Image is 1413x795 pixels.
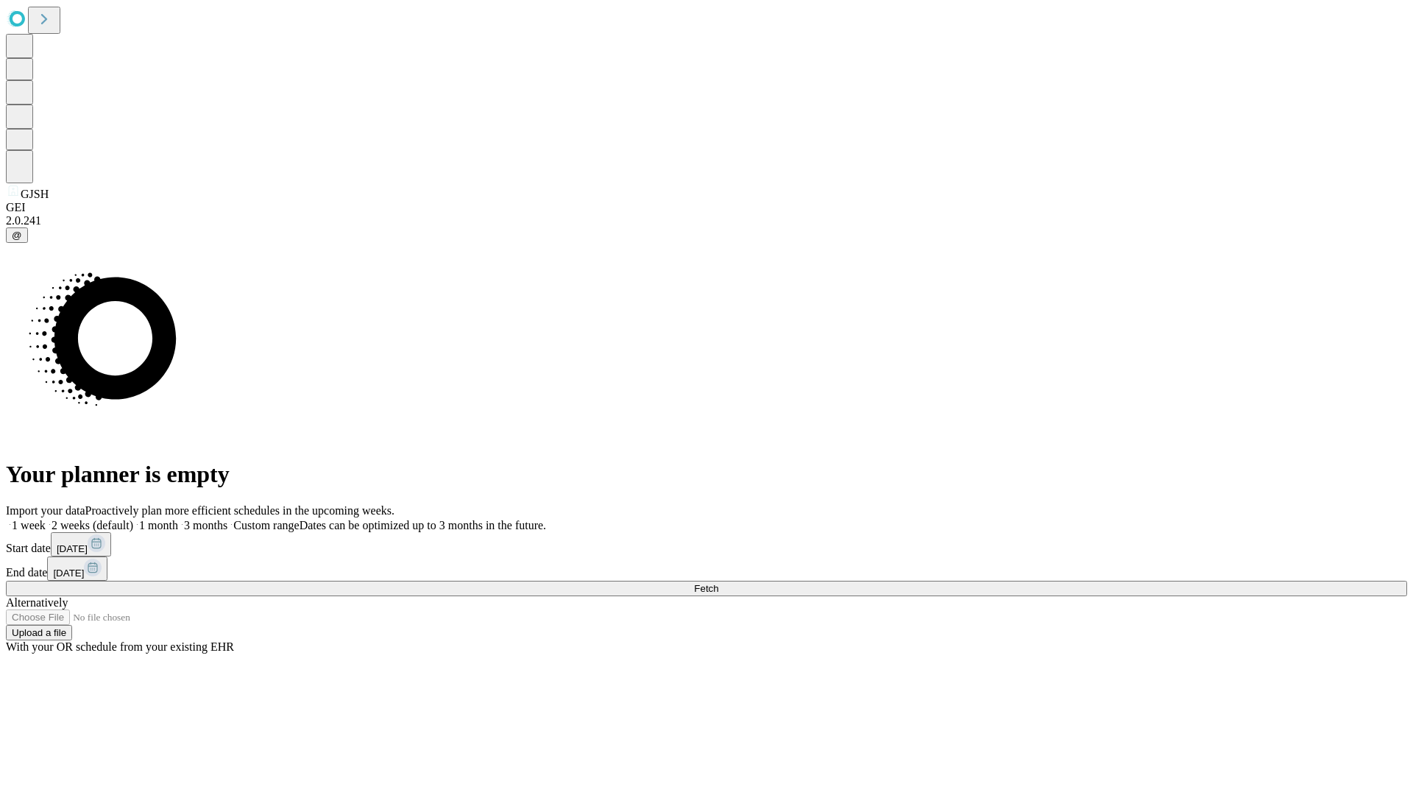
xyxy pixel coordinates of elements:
div: GEI [6,201,1407,214]
span: 1 month [139,519,178,531]
span: 2 weeks (default) [52,519,133,531]
span: Dates can be optimized up to 3 months in the future. [300,519,546,531]
span: 3 months [184,519,227,531]
button: @ [6,227,28,243]
div: 2.0.241 [6,214,1407,227]
button: Fetch [6,581,1407,596]
span: [DATE] [57,543,88,554]
button: Upload a file [6,625,72,640]
span: Alternatively [6,596,68,609]
span: 1 week [12,519,46,531]
span: GJSH [21,188,49,200]
span: @ [12,230,22,241]
span: Proactively plan more efficient schedules in the upcoming weeks. [85,504,394,517]
h1: Your planner is empty [6,461,1407,488]
div: End date [6,556,1407,581]
span: Import your data [6,504,85,517]
span: [DATE] [53,568,84,579]
span: Custom range [233,519,299,531]
span: With your OR schedule from your existing EHR [6,640,234,653]
button: [DATE] [51,532,111,556]
span: Fetch [694,583,718,594]
div: Start date [6,532,1407,556]
button: [DATE] [47,556,107,581]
